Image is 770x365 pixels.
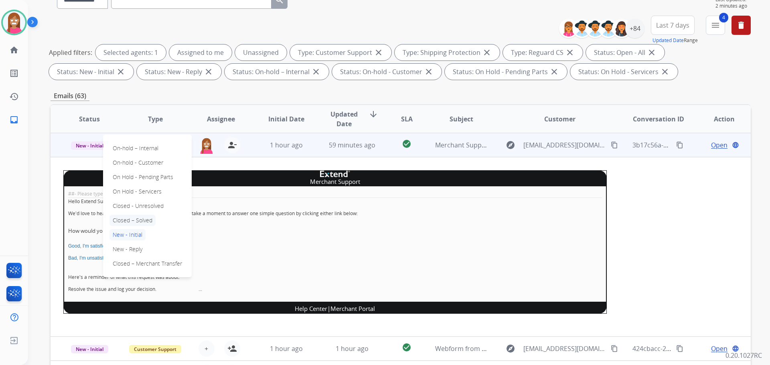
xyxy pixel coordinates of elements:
[660,67,670,77] mat-icon: close
[169,44,232,60] div: Assigned to me
[647,48,657,57] mat-icon: close
[109,186,165,197] p: On Hold - Servicers
[49,48,92,57] p: Applied filters:
[129,345,181,353] span: Customer Support
[676,141,683,149] mat-icon: content_copy
[227,344,237,353] mat-icon: person_add
[506,140,515,150] mat-icon: explore
[95,44,166,60] div: Selected agents: 1
[270,344,303,353] span: 1 hour ago
[711,20,720,30] mat-icon: menu
[137,64,221,80] div: Status: New - Reply
[450,114,473,124] span: Subject
[565,48,575,57] mat-icon: close
[424,67,434,77] mat-icon: close
[79,114,100,124] span: Status
[633,114,684,124] span: Conversation ID
[71,345,108,353] span: New - Initial
[68,255,110,261] a: Bad, I'm unsatisfied
[68,243,108,249] a: Good, I'm satisfied
[503,44,583,60] div: Type: Reguard CS
[336,344,369,353] span: 1 hour ago
[207,114,235,124] span: Assignee
[332,64,442,80] div: Status: On-hold - Customer
[395,44,500,60] div: Type: Shipping Protection
[68,274,602,281] p: Here's a reminder of what this request was about:
[311,67,321,77] mat-icon: close
[732,345,739,352] mat-icon: language
[225,64,329,80] div: Status: On-hold – Internal
[9,45,19,55] mat-icon: home
[109,258,185,269] p: Closed – Merchant Transfer
[523,140,606,150] span: [EMAIL_ADDRESS][DOMAIN_NAME]
[9,69,19,78] mat-icon: list_alt
[109,215,156,226] p: Closed – Solved
[611,141,618,149] mat-icon: content_copy
[109,157,166,168] p: On-hold - Customer
[148,114,163,124] span: Type
[719,13,728,22] span: 4
[625,19,644,38] div: +84
[68,210,602,217] p: We'd love to hear what you think of our support. Please take a moment to answer one simple questi...
[49,64,134,80] div: Status: New - Initial
[199,341,215,357] button: +
[711,344,727,353] span: Open
[329,141,375,149] span: 59 minutes ago
[549,67,559,77] mat-icon: close
[326,109,363,129] span: Updated Date
[68,286,602,293] p: Resolve the issue and log your decision. ͏‌ ͏‌ ͏‌ ͏‌ ͏‌ ͏‌ ͏‌ ͏‌ ͏‌ ͏‌ ͏‌ ͏‌ ͏‌ ͏‌ ͏‌ ͏‌ ͏͏‌ ͏‌ ͏...
[68,190,602,198] div: ##- Please type your reply above this line -##
[402,343,411,352] mat-icon: check_circle
[523,344,606,353] span: [EMAIL_ADDRESS][DOMAIN_NAME]
[652,37,698,44] span: Range
[435,344,617,353] span: Webform from [EMAIL_ADDRESS][DOMAIN_NAME] on [DATE]
[199,137,215,154] img: agent-avatar
[706,16,725,35] button: 4
[506,344,515,353] mat-icon: explore
[652,37,684,44] button: Updated Date
[51,91,89,101] p: Emails (63)
[656,24,689,27] span: Last 7 days
[235,44,287,60] div: Unassigned
[68,227,602,235] h3: How would you rate the support you received?
[3,11,25,34] img: avatar
[445,64,567,80] div: Status: On Hold - Pending Parts
[9,115,19,125] mat-icon: inbox
[109,171,176,183] p: On Hold - Pending Parts
[570,64,678,80] div: Status: On Hold - Servicers
[205,344,208,353] span: +
[401,114,413,124] span: SLA
[320,171,350,177] img: company logo
[268,114,304,124] span: Initial Date
[68,198,602,205] p: Hello Extend Support,
[544,114,575,124] span: Customer
[676,345,683,352] mat-icon: content_copy
[204,67,213,77] mat-icon: close
[685,105,751,133] th: Action
[330,305,375,313] a: Merchant Portal
[116,67,126,77] mat-icon: close
[736,20,746,30] mat-icon: delete
[63,314,116,323] span: [23RWWR-6XZ7N]
[725,351,762,360] p: 0.20.1027RC
[402,139,411,149] mat-icon: check_circle
[270,141,303,149] span: 1 hour ago
[611,345,618,352] mat-icon: content_copy
[290,44,391,60] div: Type: Customer Support
[651,16,695,35] button: Last 7 days
[227,140,237,150] mat-icon: person_remove
[586,44,665,60] div: Status: Open - All
[369,109,378,119] mat-icon: arrow_downward
[71,141,108,150] span: New - Initial
[109,143,162,154] p: On-hold – Internal
[295,305,327,313] a: Help Center
[482,48,492,57] mat-icon: close
[632,344,755,353] span: 424cbacc-209a-42a5-b2df-b5d14e999090
[64,177,607,186] td: Merchant Support
[732,141,739,149] mat-icon: language
[109,229,146,240] p: New - Initial
[9,92,19,101] mat-icon: history
[711,140,727,150] span: Open
[715,3,751,9] span: 2 minutes ago
[374,48,383,57] mat-icon: close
